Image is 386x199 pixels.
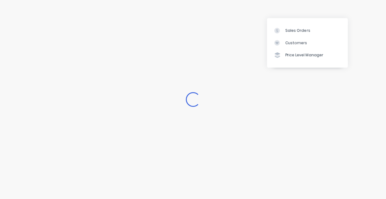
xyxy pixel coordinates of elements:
[267,24,348,36] a: Sales Orders
[285,28,310,33] div: Sales Orders
[267,37,348,49] a: Customers
[285,40,307,46] div: Customers
[267,49,348,61] a: Price Level Manager
[285,52,323,58] div: Price Level Manager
